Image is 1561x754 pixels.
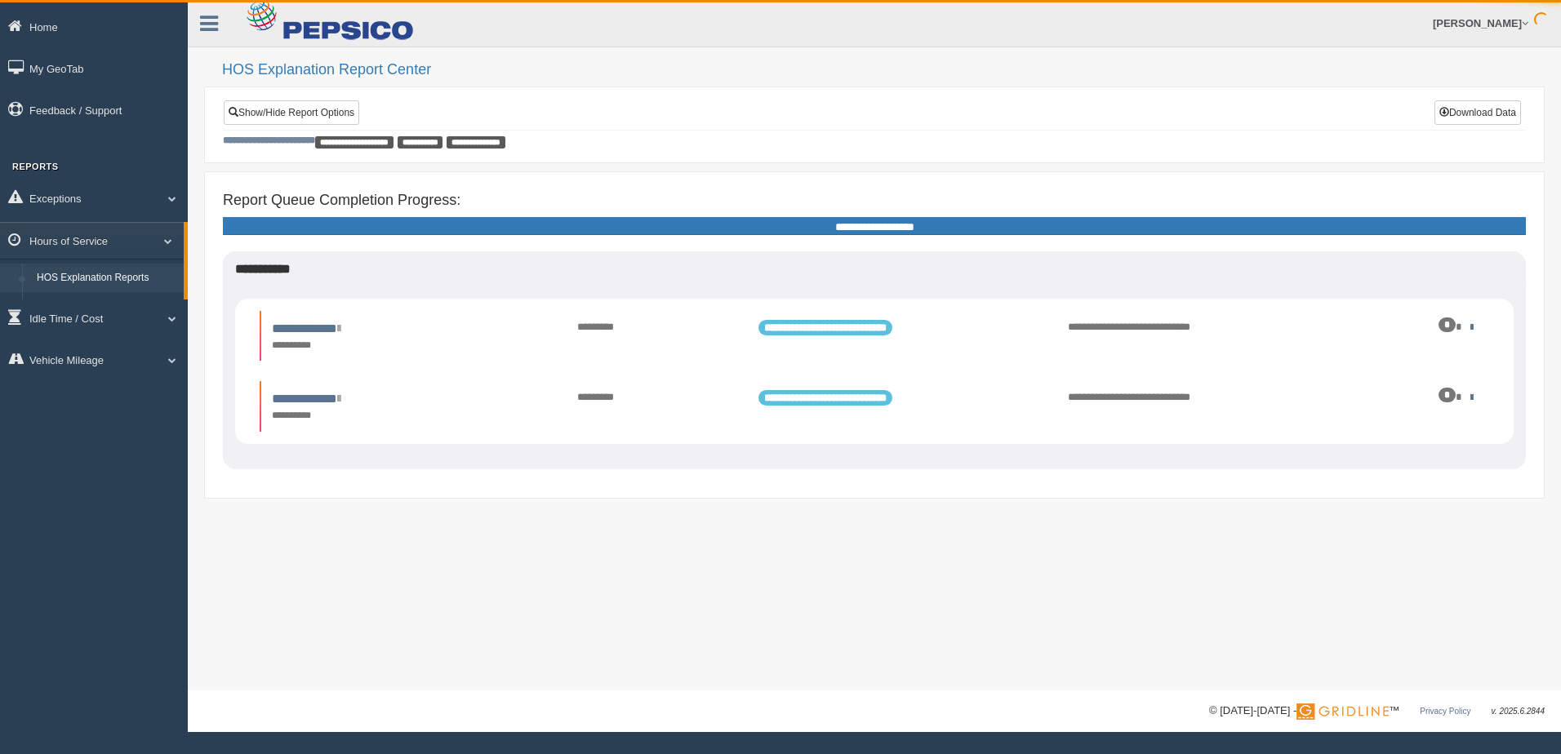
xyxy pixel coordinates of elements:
[222,62,1545,78] h2: HOS Explanation Report Center
[260,311,1489,361] li: Expand
[223,193,1526,209] h4: Report Queue Completion Progress:
[29,292,184,322] a: HOS Violation Audit Reports
[1296,703,1389,720] img: Gridline
[1420,707,1470,716] a: Privacy Policy
[1434,100,1521,125] button: Download Data
[224,100,359,125] a: Show/Hide Report Options
[1209,703,1545,720] div: © [DATE]-[DATE] - ™
[29,264,184,293] a: HOS Explanation Reports
[260,381,1489,431] li: Expand
[1492,707,1545,716] span: v. 2025.6.2844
